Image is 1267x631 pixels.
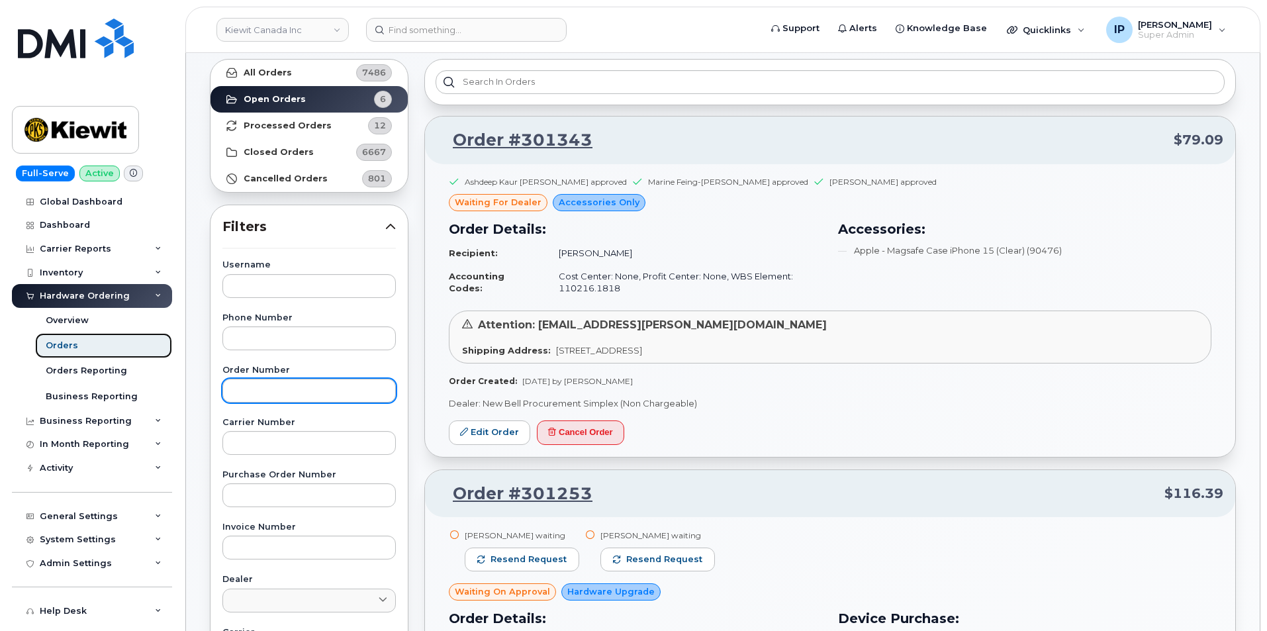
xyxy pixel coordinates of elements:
input: Find something... [366,18,567,42]
label: Purchase Order Number [222,471,396,479]
span: Quicklinks [1023,24,1071,35]
strong: Open Orders [244,94,306,105]
button: Resend request [600,548,715,571]
h3: Device Purchase: [838,608,1211,628]
div: [PERSON_NAME] waiting [600,530,715,541]
span: 6 [380,93,386,105]
a: Open Orders6 [211,86,408,113]
div: Ione Partin [1097,17,1235,43]
label: Username [222,261,396,269]
span: Attention: [EMAIL_ADDRESS][PERSON_NAME][DOMAIN_NAME] [478,318,827,331]
div: [PERSON_NAME] approved [829,176,937,187]
span: Waiting On Approval [455,585,550,598]
span: Filters [222,217,385,236]
strong: Order Created: [449,376,517,386]
strong: Cancelled Orders [244,173,328,184]
span: [PERSON_NAME] [1138,19,1212,30]
label: Invoice Number [222,523,396,532]
span: [STREET_ADDRESS] [556,345,642,356]
a: Cancelled Orders801 [211,166,408,192]
strong: Accounting Codes: [449,271,504,294]
button: Resend request [465,548,579,571]
span: Hardware Upgrade [567,585,655,598]
span: waiting for dealer [455,196,541,209]
a: Order #301253 [437,482,592,506]
td: [PERSON_NAME] [547,242,822,265]
strong: Recipient: [449,248,498,258]
span: Accessories Only [559,196,639,209]
td: Cost Center: None, Profit Center: None, WBS Element: 110216.1818 [547,265,822,300]
span: Support [782,22,820,35]
a: Kiewit Canada Inc [216,18,349,42]
span: 801 [368,172,386,185]
strong: Processed Orders [244,121,332,131]
a: Closed Orders6667 [211,139,408,166]
a: Knowledge Base [886,15,996,42]
strong: Closed Orders [244,147,314,158]
a: Order #301343 [437,128,592,152]
p: Dealer: New Bell Procurement Simplex (Non Chargeable) [449,397,1211,410]
div: [PERSON_NAME] waiting [465,530,579,541]
span: $79.09 [1174,130,1223,150]
strong: All Orders [244,68,292,78]
span: 7486 [362,66,386,79]
span: [DATE] by [PERSON_NAME] [522,376,633,386]
a: Edit Order [449,420,530,445]
label: Phone Number [222,314,396,322]
span: IP [1114,22,1125,38]
input: Search in orders [436,70,1225,94]
span: Knowledge Base [907,22,987,35]
span: 6667 [362,146,386,158]
div: Quicklinks [998,17,1094,43]
label: Order Number [222,366,396,375]
div: Ashdeep Kaur [PERSON_NAME] approved [465,176,627,187]
span: Resend request [626,554,702,565]
h3: Order Details: [449,608,822,628]
div: Marine Feing-[PERSON_NAME] approved [648,176,808,187]
span: Alerts [849,22,877,35]
li: Apple - Magsafe Case iPhone 15 (Clear) (90476) [838,244,1211,257]
a: Alerts [829,15,886,42]
label: Carrier Number [222,418,396,427]
a: Processed Orders12 [211,113,408,139]
span: Super Admin [1138,30,1212,40]
strong: Shipping Address: [462,345,551,356]
h3: Accessories: [838,219,1211,239]
span: Resend request [491,554,567,565]
a: All Orders7486 [211,60,408,86]
span: 12 [374,119,386,132]
button: Cancel Order [537,420,624,445]
a: Support [762,15,829,42]
h3: Order Details: [449,219,822,239]
span: $116.39 [1164,484,1223,503]
label: Dealer [222,575,396,584]
iframe: Messenger Launcher [1209,573,1257,621]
